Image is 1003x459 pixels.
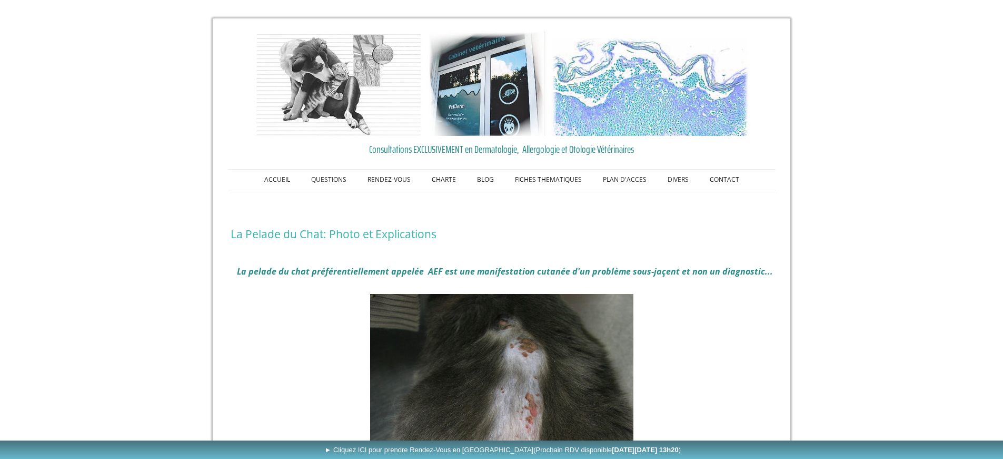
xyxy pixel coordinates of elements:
a: Consultations EXCLUSIVEMENT en Dermatologie, Allergologie et Otologie Vétérinaires [231,141,773,157]
a: ACCUEIL [254,170,301,190]
a: CONTACT [699,170,750,190]
h1: La Pelade du Chat: Photo et Explications [231,227,773,241]
a: BLOG [466,170,504,190]
span: (Prochain RDV disponible ) [533,446,681,454]
b: La pelade du chat préférentiellement appelée AEF est une manifestation cutanée d'un problème sous... [237,266,773,277]
span: ► Cliquez ICI pour prendre Rendez-Vous en [GEOGRAPHIC_DATA] [324,446,681,454]
a: CHARTE [421,170,466,190]
a: FICHES THEMATIQUES [504,170,592,190]
a: PLAN D'ACCES [592,170,657,190]
a: DIVERS [657,170,699,190]
a: QUESTIONS [301,170,357,190]
a: RENDEZ-VOUS [357,170,421,190]
b: [DATE][DATE] 13h20 [612,446,679,454]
